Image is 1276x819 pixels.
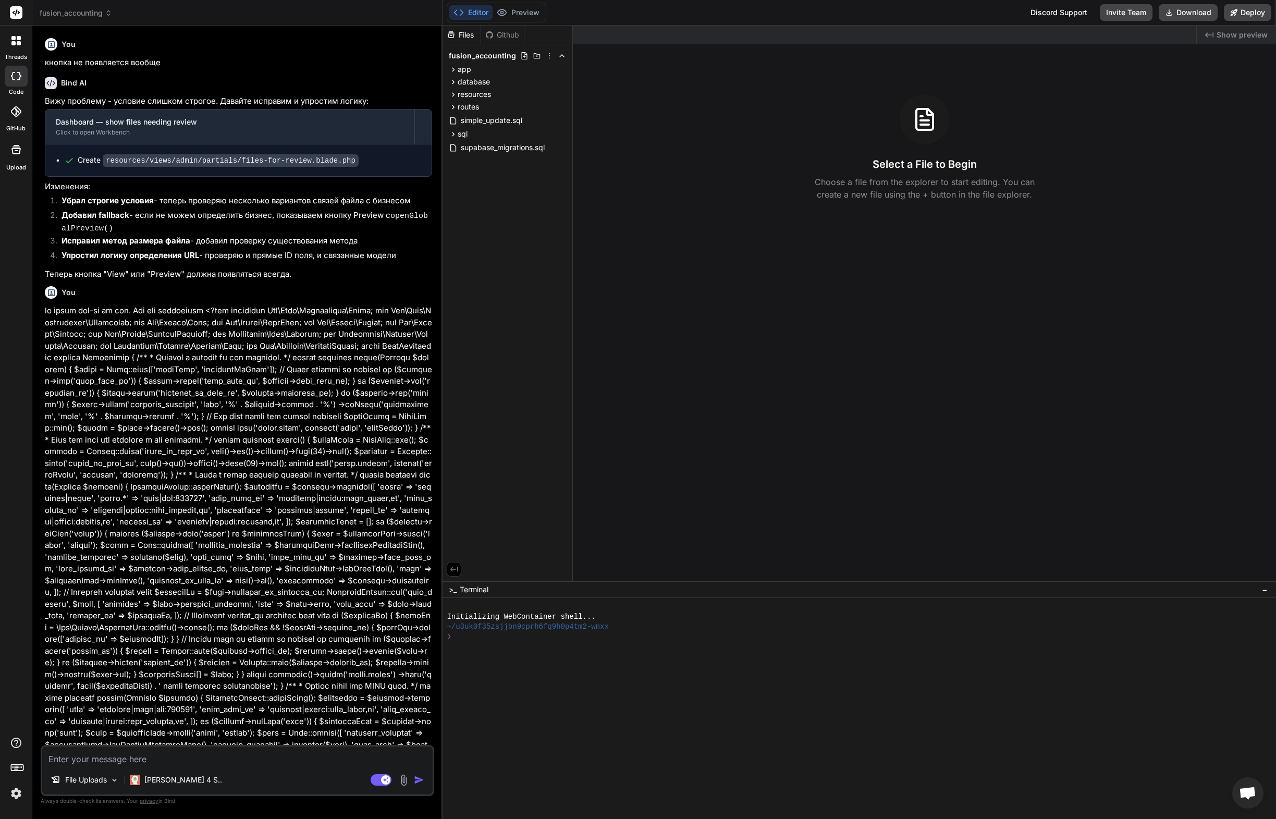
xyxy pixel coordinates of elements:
[40,8,112,18] span: fusion_accounting
[56,117,404,127] div: Dashboard — show files needing review
[62,236,190,246] strong: Исправил метод размера файла
[110,776,119,785] img: Pick Models
[62,195,154,205] strong: Убрал строгие условия
[493,5,544,20] button: Preview
[62,210,129,220] strong: Добавил fallback
[65,775,107,785] p: File Uploads
[458,129,468,139] span: sql
[449,584,457,595] span: >_
[447,632,451,642] span: ❯
[449,51,516,61] span: fusion_accounting
[398,774,410,786] img: attachment
[1232,777,1263,809] div: Open chat
[56,128,404,137] div: Click to open Workbench
[5,53,27,62] label: threads
[1100,4,1152,21] button: Invite Team
[1260,581,1270,598] button: −
[447,612,595,622] span: Initializing WebContainer shell...
[140,798,158,804] span: privacy
[78,155,359,166] div: Create
[1024,4,1094,21] div: Discord Support
[7,785,25,802] img: settings
[414,775,424,785] img: icon
[460,584,488,595] span: Terminal
[1159,4,1218,21] button: Download
[458,89,491,100] span: resources
[45,109,414,144] button: Dashboard — show files needing reviewClick to open Workbench
[41,796,434,806] p: Always double-check its answers. Your in Bind
[53,195,432,210] li: - теперь проверяю несколько вариантов связей файла с бизнесом
[460,141,546,154] span: supabase_migrations.sql
[9,88,23,96] label: code
[458,102,479,112] span: routes
[45,57,432,69] p: кнопка не появляется вообще
[1262,584,1268,595] span: −
[61,78,87,88] h6: Bind AI
[443,30,481,40] div: Files
[62,39,76,50] h6: You
[458,77,490,87] span: database
[45,268,432,280] p: Теперь кнопка "View" или "Preview" должна появляться всегда.
[62,250,199,260] strong: Упростил логику определения URL
[481,30,524,40] div: Github
[1224,4,1271,21] button: Deploy
[45,181,432,193] p: Изменения:
[873,157,977,172] h3: Select a File to Begin
[144,775,222,785] p: [PERSON_NAME] 4 S..
[53,235,432,250] li: - добавил проверку существования метода
[6,124,26,133] label: GitHub
[62,287,76,298] h6: You
[449,5,493,20] button: Editor
[103,154,359,167] code: resources/views/admin/partials/files-for-review.blade.php
[6,163,26,172] label: Upload
[1217,30,1268,40] span: Show preview
[447,622,608,632] span: ~/u3uk0f35zsjjbn9cprh6fq9h0p4tm2-wnxx
[53,250,432,264] li: - проверяю и прямые ID поля, и связанные модели
[460,114,523,127] span: simple_update.sql
[458,64,471,75] span: app
[808,176,1041,201] p: Choose a file from the explorer to start editing. You can create a new file using the + button in...
[45,95,432,107] p: Вижу проблему - условие слишком строгое. Давайте исправим и упростим логику:
[130,775,140,785] img: Claude 4 Sonnet
[53,210,432,235] li: - если не можем определить бизнес, показываем кнопку Preview с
